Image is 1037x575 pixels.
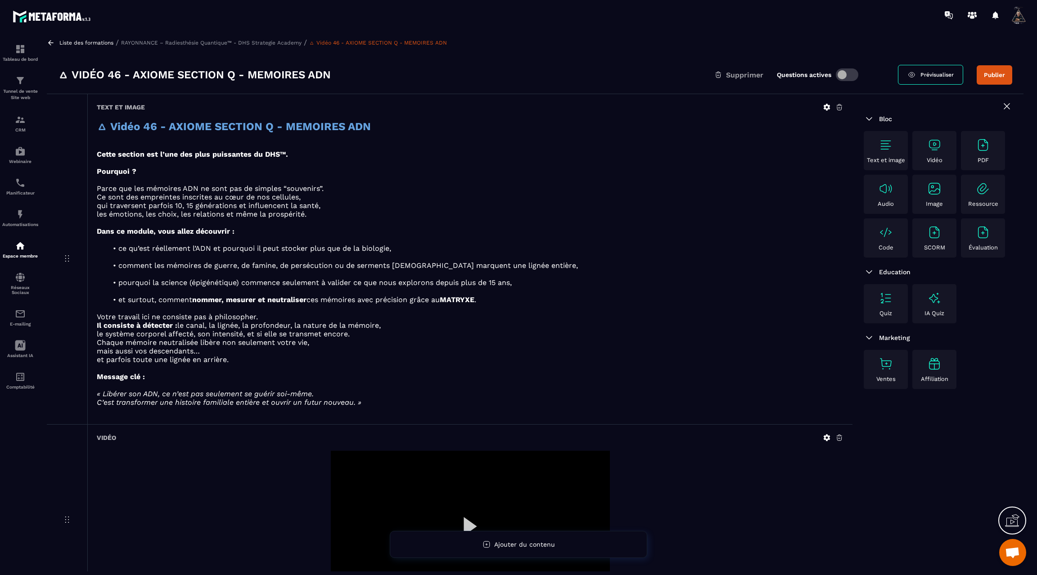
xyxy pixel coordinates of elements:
p: Comptabilité [2,385,38,389]
p: Affiliation [921,376,948,382]
span: Supprimer [726,71,763,79]
img: text-image [927,291,942,305]
img: scheduler [15,177,26,188]
p: PDF [978,157,989,163]
p: IA Quiz [924,310,944,317]
img: text-image no-wrap [879,138,893,152]
span: le système corporel affecté, son intensité, et si elle se transmet encore. [97,330,350,338]
p: Assistant IA [2,353,38,358]
img: social-network [15,272,26,283]
p: Audio [878,200,894,207]
img: text-image no-wrap [879,225,893,240]
span: / [116,38,119,47]
img: text-image no-wrap [976,181,990,196]
em: « Libérer son ADN, ce n’est pas seulement se guérir soi-même. [97,389,314,398]
p: Webinaire [2,159,38,164]
img: automations [15,209,26,220]
strong: Il consiste à détecter : [97,321,177,330]
img: arrow-down [864,332,875,343]
p: Text et image [867,157,905,163]
p: Vidéo [927,157,942,163]
span: Prévisualiser [920,72,954,78]
a: Prévisualiser [898,65,963,85]
a: emailemailE-mailing [2,302,38,333]
span: Ajouter du contenu [494,541,555,548]
img: automations [15,240,26,251]
p: Planificateur [2,190,38,195]
span: pourquoi la science (épigénétique) commence seulement à valider ce que nous explorons depuis plus... [118,278,512,287]
span: ces mémoires avec précision grâce au [307,295,440,304]
img: text-image no-wrap [927,138,942,152]
h6: Text et image [97,104,145,111]
img: text-image no-wrap [927,181,942,196]
a: Assistant IA [2,333,38,365]
a: automationsautomationsAutomatisations [2,202,38,234]
img: formation [15,75,26,86]
p: CRM [2,127,38,132]
strong: Dans ce module, vous allez découvrir : [97,227,234,235]
strong: Cette section est l’une des plus puissantes du DHS™. [97,150,288,158]
span: les émotions, les choix, les relations et même la prospérité. [97,210,307,218]
img: text-image no-wrap [976,138,990,152]
p: Ressource [968,200,998,207]
button: Publier [977,65,1012,85]
a: accountantaccountantComptabilité [2,365,38,396]
span: / [304,38,307,47]
span: Marketing [879,334,910,341]
span: Votre travail ici ne consiste pas à philosopher. [97,312,258,321]
p: Image [926,200,943,207]
img: formation [15,114,26,125]
h6: Vidéo [97,434,116,441]
a: schedulerschedulerPlanificateur [2,171,38,202]
img: text-image [927,357,942,371]
p: Quiz [879,310,892,317]
a: Liste des formations [59,40,113,46]
img: arrow-down [864,113,875,124]
img: arrow-down [864,267,875,277]
p: Code [879,244,893,251]
p: Évaluation [969,244,998,251]
img: text-image no-wrap [927,225,942,240]
img: logo [13,8,94,25]
strong: Message clé : [97,372,145,381]
a: 🜂 Vidéo 46 - AXIOME SECTION Q - MEMOIRES ADN [309,40,447,46]
p: E-mailing [2,321,38,326]
p: Tunnel de vente Site web [2,88,38,101]
div: Ouvrir le chat [999,539,1026,566]
span: et surtout, comment [118,295,192,304]
p: Automatisations [2,222,38,227]
img: automations [15,146,26,157]
p: SCORM [924,244,945,251]
em: C’est transformer une histoire familiale entière et ouvrir un futur nouveau. » [97,398,361,407]
span: Bloc [879,115,892,122]
img: text-image no-wrap [976,225,990,240]
a: formationformationCRM [2,108,38,139]
span: ce qu’est réellement l’ADN et pourquoi il peut stocker plus que de la biologie, [118,244,391,253]
a: RAYONNANCE – Radiesthésie Quantique™ - DHS Strategie Academy [121,40,302,46]
img: accountant [15,371,26,382]
span: Chaque mémoire neutralisée libère non seulement votre vie, [97,338,309,347]
strong: MATRYXE [440,295,474,304]
strong: nommer, mesurer et neutraliser [192,295,307,304]
span: Parce que les mémoires ADN ne sont pas de simples “souvenirs”. [97,184,324,193]
span: . [474,295,476,304]
p: Réseaux Sociaux [2,285,38,295]
a: social-networksocial-networkRéseaux Sociaux [2,265,38,302]
p: Tableau de bord [2,57,38,62]
a: formationformationTableau de bord [2,37,38,68]
h3: 🜂 Vidéo 46 - AXIOME SECTION Q - MEMOIRES ADN [58,68,331,82]
a: formationformationTunnel de vente Site web [2,68,38,108]
p: Ventes [876,376,896,382]
span: mais aussi vos descendants… [97,347,200,355]
span: et parfois toute une lignée en arrière. [97,355,229,364]
span: comment les mémoires de guerre, de famine, de persécution ou de serments [DEMOGRAPHIC_DATA] marqu... [118,261,578,270]
img: text-image no-wrap [879,181,893,196]
a: automationsautomationsWebinaire [2,139,38,171]
strong: Pourquoi ? [97,167,136,176]
label: Questions actives [777,71,831,78]
span: Education [879,268,911,276]
img: text-image no-wrap [879,357,893,371]
img: text-image no-wrap [879,291,893,305]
